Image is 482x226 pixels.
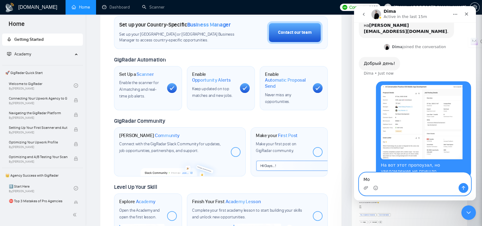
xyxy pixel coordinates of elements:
[265,77,308,89] span: Automatic Proposal Send
[5,3,15,12] img: logo
[74,127,78,132] span: lock
[192,71,235,83] h1: Enable
[9,160,67,164] span: By [PERSON_NAME]
[7,37,11,41] span: rocket
[119,71,154,77] h1: Set Up a
[267,21,323,44] button: Contact our team
[3,169,82,182] span: 👑 Agency Success with GigRadar
[278,132,298,139] span: First Post
[119,32,237,43] span: Set up your [GEOGRAPHIC_DATA] or [GEOGRAPHIC_DATA] Business Manager to access country-specific op...
[155,132,180,139] span: Community
[119,132,180,139] h1: [PERSON_NAME]
[369,4,378,11] span: 1180
[119,208,160,220] span: Open the Academy and open the first lesson.
[386,5,390,9] span: user
[119,80,159,99] span: Enable the scanner for AI matching and real-time job alerts.
[74,201,78,205] span: lock
[74,157,78,161] span: lock
[136,199,155,205] span: Academy
[461,205,476,220] iframe: Intercom live chat
[9,95,67,101] span: Connecting Your Upwork Agency to GigRadar
[192,77,231,83] span: Opportunity Alerts
[187,21,231,28] span: Business Manager
[192,86,233,98] span: Keep updated on top matches and new jobs.
[192,208,302,220] span: Complete your first academy lesson to start building your skills and unlock new opportunities.
[256,132,298,139] h1: Make your
[137,71,154,77] span: Scanner
[9,79,74,92] a: Welcome to GigRadarBy[PERSON_NAME]
[74,98,78,102] span: lock
[342,5,347,10] img: upwork-logo.png
[225,199,261,205] span: Academy Lesson
[349,4,367,11] span: Connects:
[192,199,261,205] h1: Finish Your First
[9,131,67,134] span: By [PERSON_NAME]
[9,125,67,131] span: Setting Up Your First Scanner and Auto-Bidder
[256,141,296,153] span: Make your first post on GigRadar community.
[9,110,67,116] span: Navigating the GigRadar Platform
[74,113,78,117] span: lock
[9,139,67,145] span: Optimizing Your Upwork Profile
[114,118,165,124] span: GigRadar Community
[73,212,79,218] span: double-left
[470,5,480,10] a: setting
[4,19,30,32] span: Home
[7,52,11,56] span: fund-projection-screen
[119,21,231,28] h1: Set up your Country-Specific
[114,184,157,190] span: Level Up Your Skill
[74,186,78,190] span: check-circle
[7,51,31,57] span: Academy
[470,2,480,12] button: setting
[3,67,82,79] span: 🚀 GigRadar Quick Start
[9,182,74,195] a: 1️⃣ Start HereBy[PERSON_NAME]
[278,29,312,36] div: Contact our team
[265,71,308,89] h1: Enable
[114,56,166,63] span: GigRadar Automation
[102,5,130,10] a: dashboardDashboard
[9,145,67,149] span: By [PERSON_NAME]
[9,154,67,160] span: Optimizing and A/B Testing Your Scanner for Better Results
[119,141,221,153] span: Connect with the GigRadar Slack Community for updates, job opportunities, partnerships, and support.
[142,5,165,10] a: searchScanner
[74,83,78,88] span: check-circle
[354,6,476,200] iframe: Intercom live chat
[14,37,44,42] span: Getting Started
[119,199,155,205] h1: Explore
[265,92,291,104] span: Never miss any opportunities.
[9,101,67,105] span: By [PERSON_NAME]
[141,157,219,176] img: slackcommunity-bg.png
[14,51,31,57] span: Academy
[2,34,83,46] li: Getting Started
[72,5,90,10] a: homeHome
[74,142,78,146] span: lock
[9,116,67,120] span: By [PERSON_NAME]
[9,198,67,204] span: ⛔ Top 3 Mistakes of Pro Agencies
